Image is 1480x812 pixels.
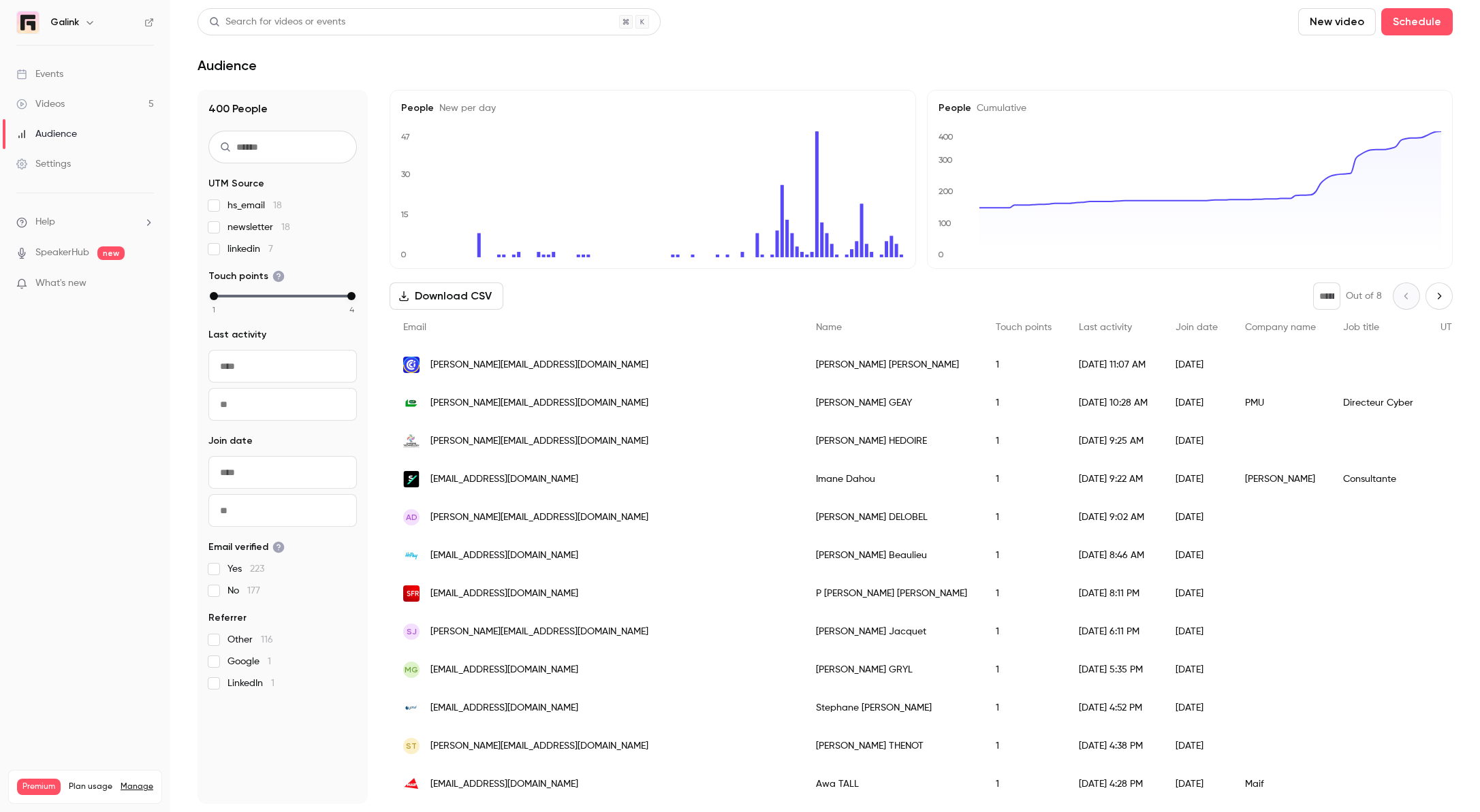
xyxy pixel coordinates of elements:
img: maif.fr [403,776,420,792]
img: pmu.fr [403,395,420,411]
img: cheops.fr [403,433,420,449]
div: [DATE] [1162,460,1231,498]
text: 15 [400,210,409,219]
span: AD [406,511,418,523]
a: SpeakerHub [35,246,89,260]
div: [DATE] [1162,536,1231,574]
span: MG [405,664,418,676]
div: [PERSON_NAME] [1231,460,1329,498]
span: Help [35,215,55,229]
div: 1 [982,574,1065,613]
span: 18 [281,223,290,232]
div: [PERSON_NAME] [PERSON_NAME] [802,346,982,384]
span: UTM Source [208,177,264,191]
div: [DATE] 8:11 PM [1065,574,1162,613]
span: Google [227,655,271,668]
div: [DATE] [1162,384,1231,422]
div: [DATE] [1162,765,1231,803]
span: 1 [212,304,215,316]
button: New video [1298,8,1376,35]
div: Events [16,67,63,81]
span: Email [403,323,426,332]
div: [PERSON_NAME] HEDOIRE [802,422,982,460]
div: 1 [982,422,1065,460]
div: [DATE] 9:02 AM [1065,498,1162,536]
div: 1 [982,536,1065,574]
span: Touch points [996,323,1052,332]
span: What's new [35,276,86,291]
span: [EMAIL_ADDRESS][DOMAIN_NAME] [430,701,578,715]
div: 1 [982,727,1065,765]
div: 1 [982,651,1065,689]
span: 7 [268,244,273,254]
div: Search for videos or events [209,15,345,29]
div: [DATE] [1162,651,1231,689]
div: P [PERSON_NAME] [PERSON_NAME] [802,574,982,613]
text: 30 [401,169,411,179]
button: Download CSV [390,282,503,310]
text: 100 [938,218,951,228]
h5: People [401,101,904,115]
span: Last activity [208,328,266,342]
div: 1 [982,384,1065,422]
div: [DATE] 4:38 PM [1065,727,1162,765]
div: [DATE] 8:46 AM [1065,536,1162,574]
text: 47 [401,132,410,142]
span: Name [816,323,842,332]
div: max [347,292,356,300]
span: 223 [250,564,264,574]
div: [DATE] [1162,422,1231,460]
span: newsletter [227,221,290,234]
div: [DATE] 4:28 PM [1065,765,1162,803]
span: Cumulative [971,103,1026,113]
text: 0 [938,250,944,259]
span: 116 [261,635,273,645]
span: [EMAIL_ADDRESS][DOMAIN_NAME] [430,472,578,487]
text: 200 [939,187,954,197]
span: [PERSON_NAME][EMAIL_ADDRESS][DOMAIN_NAME] [430,510,648,525]
div: PMU [1231,384,1329,422]
div: [DATE] 10:28 AM [1065,384,1162,422]
div: 1 [982,613,1065,651]
button: Schedule [1381,8,1453,35]
div: [PERSON_NAME] Jacquet [802,613,982,651]
div: min [210,292,218,300]
div: [DATE] [1162,346,1231,384]
span: Join date [1176,323,1218,332]
h1: 400 People [208,101,357,117]
img: psi.fr [403,700,420,716]
span: 177 [247,586,260,596]
span: [PERSON_NAME][EMAIL_ADDRESS][DOMAIN_NAME] [430,358,648,372]
span: LinkedIn [227,677,274,690]
span: Join date [208,434,253,448]
div: [DATE] 9:25 AM [1065,422,1162,460]
text: 300 [939,155,953,165]
span: 4 [349,304,354,316]
img: club-internet.fr [403,585,420,602]
div: Awa TALL [802,765,982,803]
text: 400 [939,132,954,142]
div: 1 [982,346,1065,384]
span: Company name [1245,323,1316,332]
h5: People [939,101,1442,115]
span: Plan usage [69,781,112,792]
span: Job title [1343,323,1379,332]
span: Other [227,633,273,647]
div: Settings [16,157,71,171]
span: [EMAIL_ADDRESS][DOMAIN_NAME] [430,663,578,677]
div: [DATE] [1162,498,1231,536]
span: 1 [271,679,274,688]
div: 1 [982,765,1065,803]
div: Videos [16,97,65,111]
div: Imane Dahou [802,460,982,498]
span: hs_email [227,199,282,212]
h1: Audience [198,57,257,74]
div: [PERSON_NAME] GRYL [802,651,982,689]
img: Galink [17,12,39,33]
img: sia-partners.com [403,471,420,487]
button: Next page [1426,282,1453,310]
span: Yes [227,562,264,576]
img: auvergne-rhone-alpes.cci.fr [403,357,420,373]
span: New per day [434,103,496,113]
div: Consultante [1329,460,1427,498]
